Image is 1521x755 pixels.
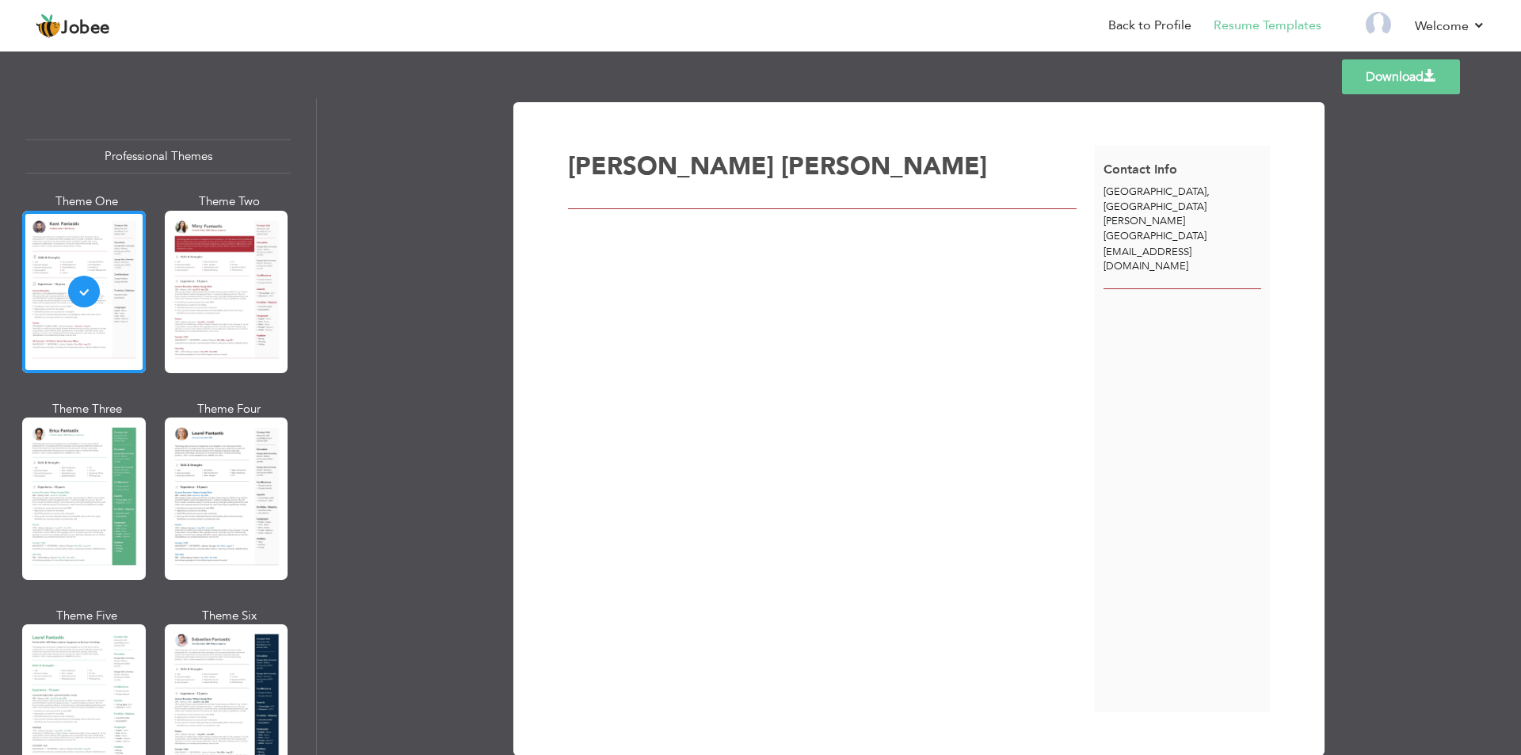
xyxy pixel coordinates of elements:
div: Theme Five [25,608,149,624]
div: [GEOGRAPHIC_DATA][PERSON_NAME] [1095,185,1271,243]
a: Resume Templates [1214,17,1321,35]
span: Contact Info [1104,161,1177,178]
a: Back to Profile [1108,17,1191,35]
a: Download [1342,59,1460,94]
span: [GEOGRAPHIC_DATA] [1104,185,1207,199]
span: [PERSON_NAME] [781,150,987,183]
a: Jobee [36,13,110,39]
span: Jobee [61,20,110,37]
a: Welcome [1415,17,1485,36]
div: Professional Themes [25,139,291,173]
div: Theme One [25,193,149,210]
div: Theme Three [25,401,149,418]
img: Profile Img [1366,12,1391,37]
span: [EMAIL_ADDRESS][DOMAIN_NAME] [1104,245,1191,274]
div: Theme Two [168,193,292,210]
span: [GEOGRAPHIC_DATA] [1104,229,1207,243]
div: Theme Six [168,608,292,624]
img: jobee.io [36,13,61,39]
span: , [1207,185,1210,199]
div: Theme Four [168,401,292,418]
span: [PERSON_NAME] [568,150,774,183]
